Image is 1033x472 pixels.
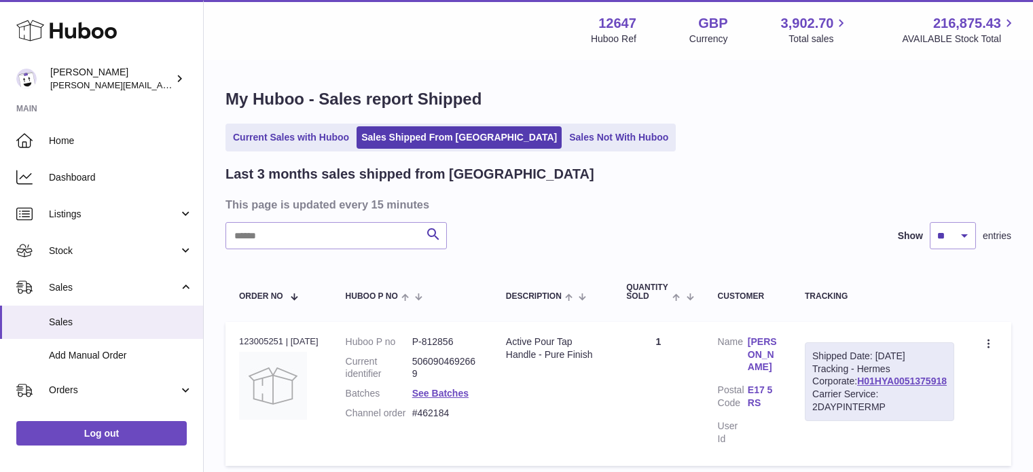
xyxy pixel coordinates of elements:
[49,244,179,257] span: Stock
[412,335,479,348] dd: P-812856
[591,33,636,46] div: Huboo Ref
[49,349,193,362] span: Add Manual Order
[346,387,412,400] dt: Batches
[983,230,1011,242] span: entries
[239,335,319,348] div: 123005251 | [DATE]
[718,420,748,446] dt: User Id
[346,335,412,348] dt: Huboo P no
[748,335,778,374] a: [PERSON_NAME]
[506,335,599,361] div: Active Pour Tap Handle - Pure Finish
[16,69,37,89] img: peter@pinter.co.uk
[16,421,187,446] a: Log out
[781,14,834,33] span: 3,902.70
[225,165,594,183] h2: Last 3 months sales shipped from [GEOGRAPHIC_DATA]
[346,355,412,381] dt: Current identifier
[49,208,179,221] span: Listings
[902,33,1017,46] span: AVAILABLE Stock Total
[718,384,748,413] dt: Postal Code
[812,350,947,363] div: Shipped Date: [DATE]
[933,14,1001,33] span: 216,875.43
[689,33,728,46] div: Currency
[898,230,923,242] label: Show
[49,281,179,294] span: Sales
[412,355,479,381] dd: 5060904692669
[564,126,673,149] a: Sales Not With Huboo
[49,384,179,397] span: Orders
[239,292,283,301] span: Order No
[718,335,748,378] dt: Name
[506,292,562,301] span: Description
[598,14,636,33] strong: 12647
[346,292,398,301] span: Huboo P no
[812,388,947,414] div: Carrier Service: 2DAYPINTERMP
[698,14,727,33] strong: GBP
[412,407,479,420] dd: #462184
[718,292,778,301] div: Customer
[781,14,850,46] a: 3,902.70 Total sales
[228,126,354,149] a: Current Sales with Huboo
[346,407,412,420] dt: Channel order
[225,197,1008,212] h3: This page is updated every 15 minutes
[805,342,954,421] div: Tracking - Hermes Corporate:
[857,376,947,386] a: H01HYA0051375918
[50,66,173,92] div: [PERSON_NAME]
[225,88,1011,110] h1: My Huboo - Sales report Shipped
[902,14,1017,46] a: 216,875.43 AVAILABLE Stock Total
[49,171,193,184] span: Dashboard
[239,352,307,420] img: no-photo.jpg
[748,384,778,410] a: E17 5RS
[805,292,954,301] div: Tracking
[412,388,469,399] a: See Batches
[49,134,193,147] span: Home
[49,316,193,329] span: Sales
[613,322,704,466] td: 1
[626,283,669,301] span: Quantity Sold
[357,126,562,149] a: Sales Shipped From [GEOGRAPHIC_DATA]
[50,79,345,90] span: [PERSON_NAME][EMAIL_ADDRESS][PERSON_NAME][DOMAIN_NAME]
[789,33,849,46] span: Total sales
